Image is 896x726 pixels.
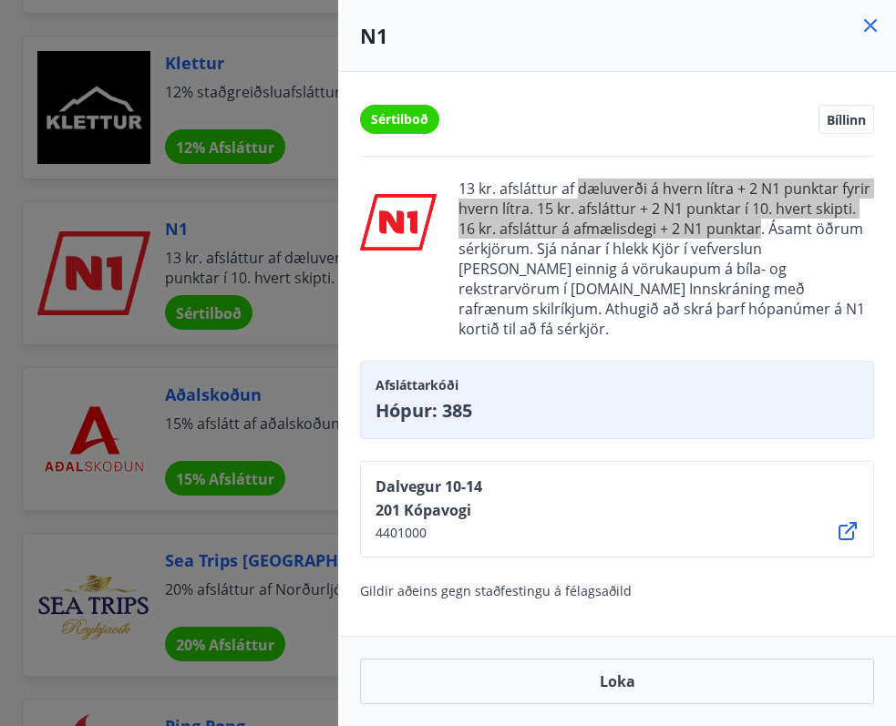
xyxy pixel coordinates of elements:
span: Gildir aðeins gegn staðfestingu á félagsaðild [360,582,632,599]
span: 13 kr. afsláttur af dæluverði á hvern lítra + 2 N1 punktar fyrir hvern lítra. 15 kr. afsláttur + ... [458,179,874,339]
span: Sértilboð [371,110,428,128]
span: Afsláttarkóði [376,376,859,394]
span: 4401000 [376,524,482,542]
span: 201 Kópavogi [376,500,482,520]
span: Dalvegur 10-14 [376,476,482,496]
button: Loka [360,659,874,704]
span: Bíllinn [827,111,866,128]
h4: N1 [360,22,874,49]
span: Hópur: 385 [376,398,859,424]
